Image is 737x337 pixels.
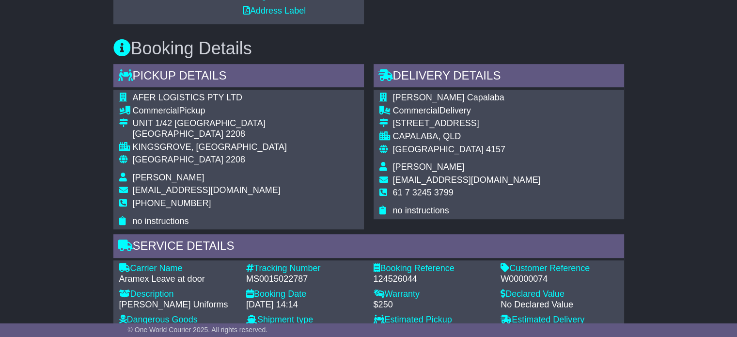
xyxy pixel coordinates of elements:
span: [PERSON_NAME] Capalaba [393,93,504,102]
span: 2208 [226,155,245,164]
span: no instructions [133,216,189,226]
div: Delivery Details [374,64,624,90]
h3: Booking Details [113,39,624,58]
div: Carrier Name [119,263,237,274]
div: $250 [374,300,491,310]
div: Pickup [133,106,287,116]
span: [GEOGRAPHIC_DATA] [393,144,484,154]
div: Tracking Number [246,263,364,274]
div: CAPALABA, QLD [393,131,541,142]
div: UNIT 1/42 [GEOGRAPHIC_DATA] [133,118,287,129]
div: Customer Reference [501,263,618,274]
span: 61 7 3245 3799 [393,188,454,197]
span: Commercial [393,106,439,115]
a: Address Label [243,6,306,16]
span: 4157 [486,144,505,154]
div: Estimated Pickup [374,315,491,325]
div: Service Details [113,234,624,260]
div: Description [119,289,237,300]
div: [PERSON_NAME] Uniforms [119,300,237,310]
div: Shipment type [246,315,364,325]
div: Warranty [374,289,491,300]
div: [STREET_ADDRESS] [393,118,541,129]
span: [PERSON_NAME] [393,162,465,172]
div: Declared Value [501,289,618,300]
span: [PERSON_NAME] [133,173,204,182]
div: [DATE] 14:14 [246,300,364,310]
div: KINGSGROVE, [GEOGRAPHIC_DATA] [133,142,287,153]
div: MS0015022787 [246,274,364,285]
span: [GEOGRAPHIC_DATA] [133,155,223,164]
span: © One World Courier 2025. All rights reserved. [128,326,268,334]
div: W00000074 [501,274,618,285]
span: [EMAIL_ADDRESS][DOMAIN_NAME] [393,175,541,185]
span: [PHONE_NUMBER] [133,198,211,208]
span: AFER LOGISTICS PTY LTD [133,93,242,102]
div: [GEOGRAPHIC_DATA] 2208 [133,129,287,140]
div: Booking Reference [374,263,491,274]
div: Estimated Delivery [501,315,618,325]
span: no instructions [393,206,449,215]
span: Commercial [133,106,179,115]
div: Booking Date [246,289,364,300]
div: Aramex Leave at door [119,274,237,285]
div: Dangerous Goods [119,315,237,325]
div: 124526044 [374,274,491,285]
div: Delivery [393,106,541,116]
span: [EMAIL_ADDRESS][DOMAIN_NAME] [133,185,281,195]
div: Pickup Details [113,64,364,90]
div: No Declared Value [501,300,618,310]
